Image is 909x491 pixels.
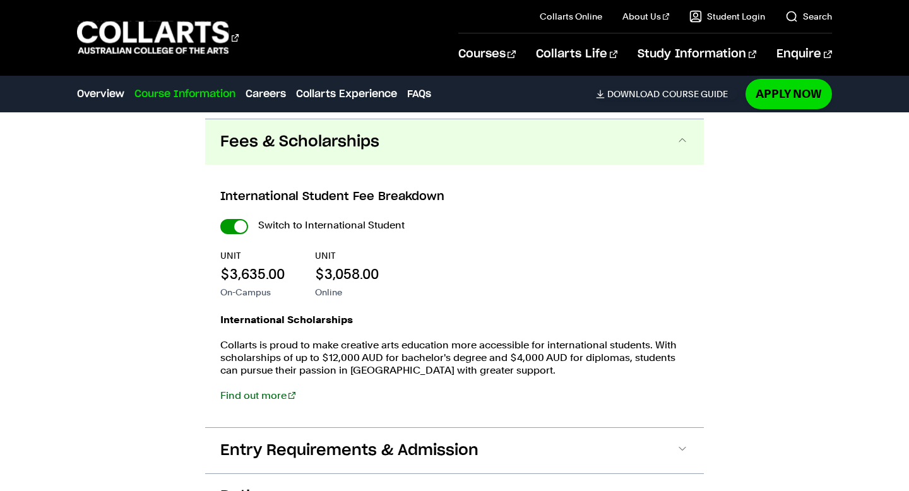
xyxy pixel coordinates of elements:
[258,216,405,234] label: Switch to International Student
[77,86,124,102] a: Overview
[689,10,765,23] a: Student Login
[220,286,285,299] p: On-Campus
[407,86,431,102] a: FAQs
[607,88,660,100] span: Download
[220,132,379,152] span: Fees & Scholarships
[220,264,285,283] p: $3,635.00
[220,189,689,205] h3: International Student Fee Breakdown
[296,86,397,102] a: Collarts Experience
[205,119,704,165] button: Fees & Scholarships
[220,339,689,377] p: Collarts is proud to make creative arts education more accessible for international students. Wit...
[77,20,239,56] div: Go to homepage
[746,79,832,109] a: Apply Now
[638,33,756,75] a: Study Information
[205,428,704,473] button: Entry Requirements & Admission
[220,314,353,326] strong: International Scholarships
[315,264,379,283] p: $3,058.00
[596,88,738,100] a: DownloadCourse Guide
[246,86,286,102] a: Careers
[315,286,379,299] p: Online
[220,249,285,262] p: UNIT
[458,33,516,75] a: Courses
[540,10,602,23] a: Collarts Online
[220,389,295,401] a: Find out more
[134,86,235,102] a: Course Information
[315,249,379,262] p: UNIT
[785,10,832,23] a: Search
[622,10,669,23] a: About Us
[536,33,617,75] a: Collarts Life
[776,33,831,75] a: Enquire
[220,441,478,461] span: Entry Requirements & Admission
